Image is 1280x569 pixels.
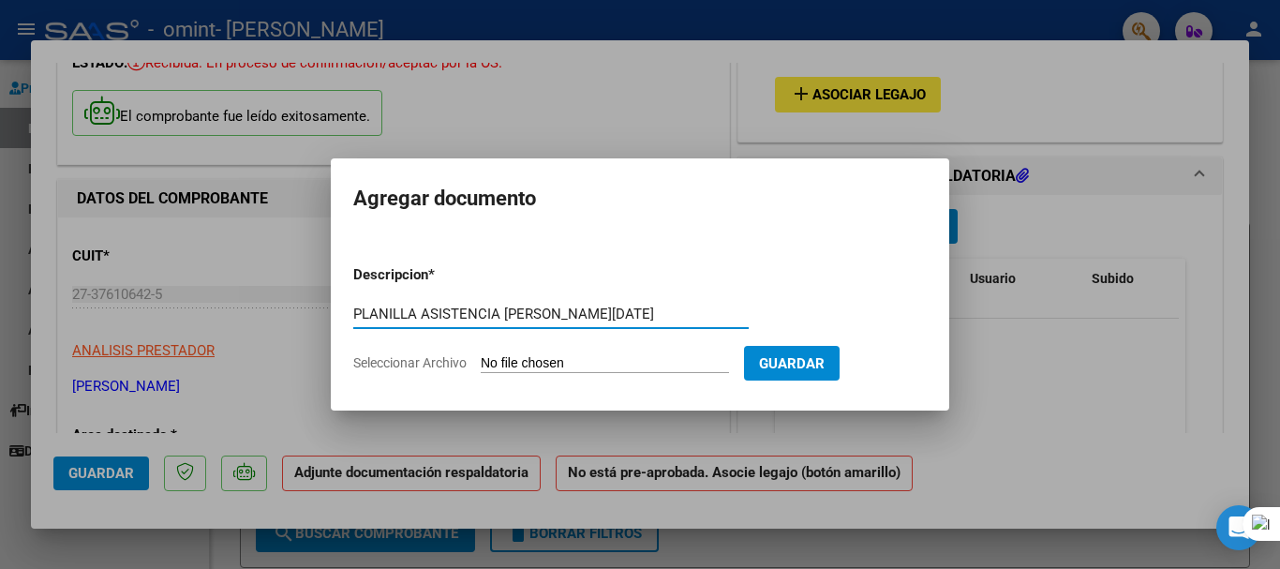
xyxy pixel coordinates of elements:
h2: Agregar documento [353,181,927,217]
span: Seleccionar Archivo [353,355,467,370]
div: Open Intercom Messenger [1216,505,1261,550]
p: Descripcion [353,264,526,286]
span: Guardar [759,355,825,372]
button: Guardar [744,346,840,381]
